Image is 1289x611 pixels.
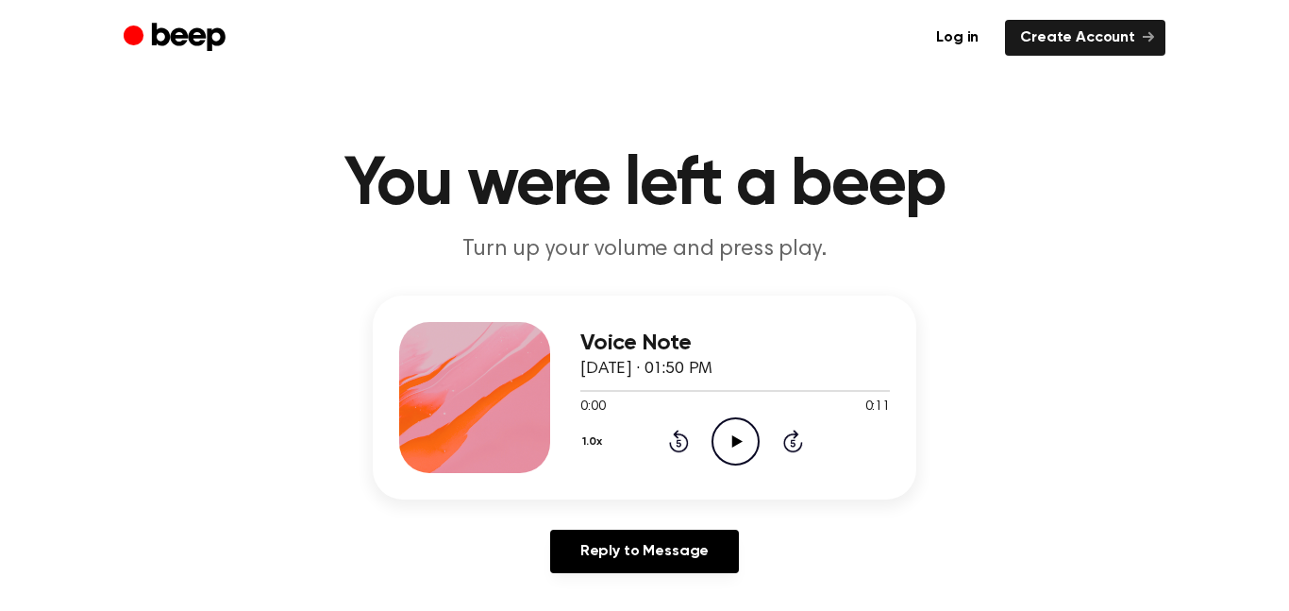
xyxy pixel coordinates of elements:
a: Log in [921,20,994,56]
p: Turn up your volume and press play. [282,234,1007,265]
span: 0:11 [865,398,890,417]
h1: You were left a beep [161,151,1128,219]
span: 0:00 [580,398,605,417]
h3: Voice Note [580,331,890,356]
button: 1.0x [580,426,610,458]
span: [DATE] · 01:50 PM [580,361,712,378]
a: Create Account [1005,20,1165,56]
a: Reply to Message [550,530,739,573]
a: Beep [124,20,230,57]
